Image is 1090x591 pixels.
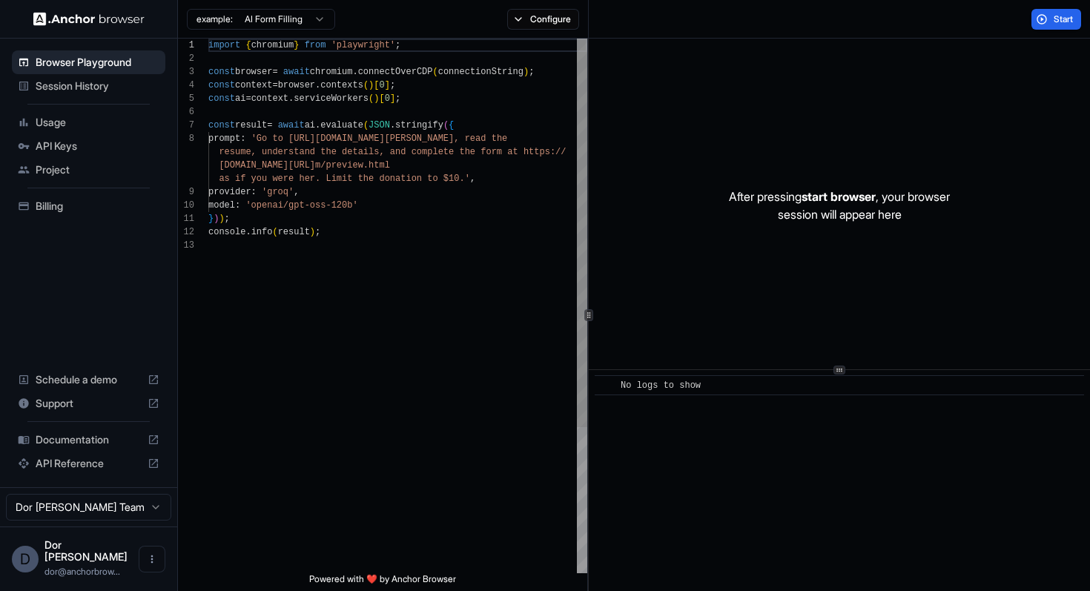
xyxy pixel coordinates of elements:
span: ) [369,80,374,90]
span: Start [1054,13,1074,25]
button: Configure [507,9,579,30]
div: Support [12,392,165,415]
div: 11 [178,212,194,225]
span: = [245,93,251,104]
span: m/preview.html [315,160,390,171]
span: ai [305,120,315,131]
span: . [315,120,320,131]
div: 12 [178,225,194,239]
button: Open menu [139,546,165,572]
span: Support [36,396,142,411]
span: Powered with ❤️ by Anchor Browser [309,573,456,591]
span: ( [363,120,369,131]
span: : [240,133,245,144]
span: Documentation [36,432,142,447]
span: await [278,120,305,131]
span: ( [433,67,438,77]
span: dor@anchorbrowser.io [44,566,120,577]
span: Dor Dankner [44,538,128,563]
span: ( [443,120,449,131]
span: Project [36,162,159,177]
span: ) [214,214,219,224]
span: const [208,80,235,90]
div: 2 [178,52,194,65]
span: } [208,214,214,224]
span: 0 [385,93,390,104]
span: start browser [802,189,876,204]
span: browser [278,80,315,90]
span: from [305,40,326,50]
span: import [208,40,240,50]
span: chromium [251,40,294,50]
span: model [208,200,235,211]
span: context [235,80,272,90]
span: info [251,227,273,237]
span: context [251,93,288,104]
span: const [208,67,235,77]
span: [ [374,80,379,90]
div: 7 [178,119,194,132]
div: Schedule a demo [12,368,165,392]
span: result [278,227,310,237]
span: . [245,227,251,237]
span: Browser Playground [36,55,159,70]
span: 'playwright' [331,40,395,50]
span: connectOverCDP [358,67,433,77]
span: prompt [208,133,240,144]
span: Usage [36,115,159,130]
div: Browser Playground [12,50,165,74]
span: ; [529,67,534,77]
button: Start [1031,9,1081,30]
span: { [449,120,454,131]
span: [DOMAIN_NAME][URL] [219,160,315,171]
span: , [470,174,475,184]
span: console [208,227,245,237]
span: No logs to show [621,380,701,391]
span: const [208,120,235,131]
span: = [267,120,272,131]
span: 'openai/gpt-oss-120b' [245,200,357,211]
span: API Reference [36,456,142,471]
span: ; [225,214,230,224]
span: . [288,93,294,104]
span: ; [395,40,400,50]
span: Session History [36,79,159,93]
span: API Keys [36,139,159,153]
span: as if you were her. Limit the donation to $10.' [219,174,469,184]
div: 3 [178,65,194,79]
span: . [390,120,395,131]
div: Project [12,158,165,182]
span: ; [395,93,400,104]
div: API Keys [12,134,165,158]
span: Billing [36,199,159,214]
span: serviceWorkers [294,93,369,104]
span: 'Go to [URL][DOMAIN_NAME][PERSON_NAME], re [251,133,475,144]
span: JSON [369,120,390,131]
div: Session History [12,74,165,98]
div: 5 [178,92,194,105]
span: example: [196,13,233,25]
span: ( [363,80,369,90]
span: provider [208,187,251,197]
span: evaluate [320,120,363,131]
span: ​ [602,378,610,393]
div: 10 [178,199,194,212]
span: ( [369,93,374,104]
span: } [294,40,299,50]
div: API Reference [12,452,165,475]
span: : [235,200,240,211]
div: 9 [178,185,194,199]
span: connectionString [438,67,523,77]
span: ad the [475,133,507,144]
span: Schedule a demo [36,372,142,387]
div: D [12,546,39,572]
span: resume, understand the details, and complete the f [219,147,486,157]
span: 0 [379,80,384,90]
span: ] [390,93,395,104]
span: ai [235,93,245,104]
div: 13 [178,239,194,252]
span: const [208,93,235,104]
span: = [272,67,277,77]
div: 4 [178,79,194,92]
span: contexts [320,80,363,90]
